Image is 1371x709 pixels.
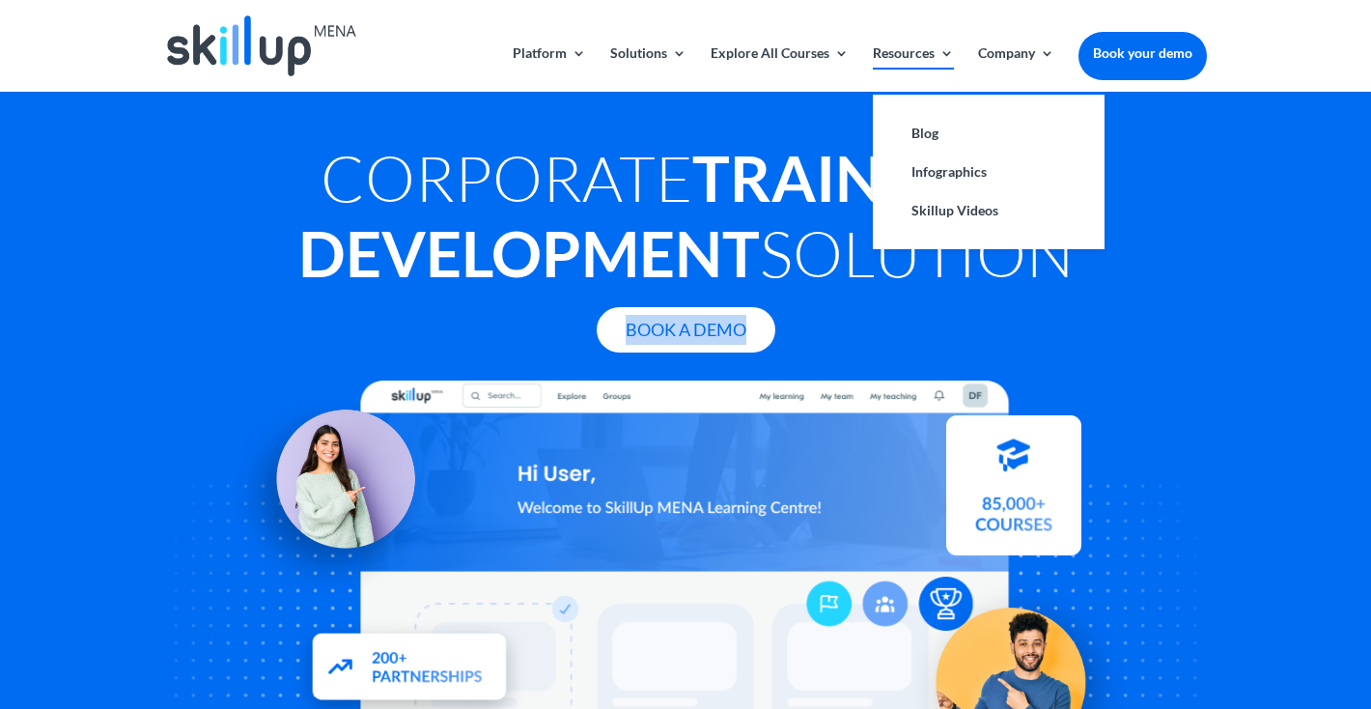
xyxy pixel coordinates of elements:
a: Infographics [892,153,1085,191]
a: Book A Demo [597,307,775,353]
a: Solutions [610,46,686,92]
a: Resources [873,46,954,92]
a: Company [978,46,1054,92]
img: Skillup Mena [167,15,356,76]
a: Platform [513,46,586,92]
img: Courses library - SkillUp MENA [946,425,1081,565]
strong: Training & Development [298,140,1051,291]
img: Learning Management Solution - SkillUp [227,383,435,591]
iframe: Chat Widget [1040,500,1371,709]
a: Skillup Videos [892,191,1085,230]
a: Explore All Courses [711,46,849,92]
a: Blog [892,114,1085,153]
a: Book your demo [1078,32,1207,74]
h1: Corporate Solution [164,140,1207,300]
